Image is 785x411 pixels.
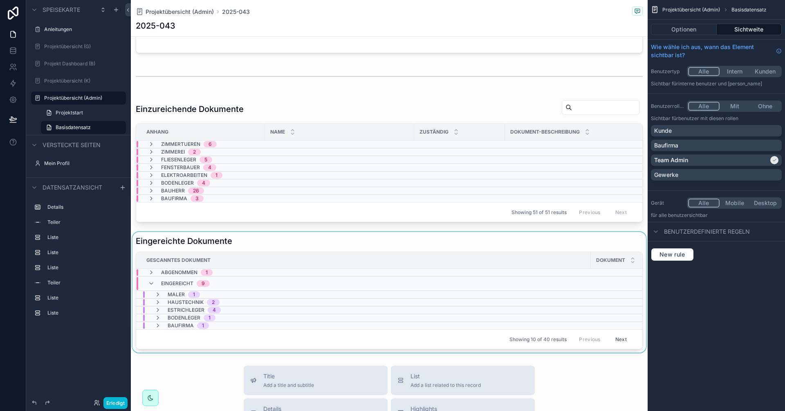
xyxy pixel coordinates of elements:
span: Name [270,129,285,135]
h1: 2025-043 [136,20,175,31]
font: Versteckte Seiten [43,141,101,148]
span: Bauherr [161,188,185,194]
font: Projekt Dashboard (B) [44,60,95,67]
font: Projektübersicht (Admin) [662,7,720,13]
div: 1 [215,172,218,179]
span: Add a title and subtitle [263,382,314,389]
span: Projektübersicht (Admin) [146,8,214,16]
font: interne Benutzer und [PERSON_NAME] [678,80,762,87]
a: Projekt Dashboard (B) [44,60,124,67]
font: Anleitungen [44,26,72,32]
span: Gescanntes Dokument [146,257,211,264]
a: Projektübersicht (K) [44,78,124,84]
a: 2025-043 [222,8,250,16]
p: Baufirma [654,141,678,150]
div: 1 [202,322,204,329]
button: New rule [651,248,694,261]
span: Title [263,372,314,380]
font: Optionen [671,26,696,33]
span: Haustechnik [168,299,204,306]
span: Showing 10 of 40 results [509,336,567,343]
a: Projektübersicht (Admin) [44,95,121,101]
span: Abgenommen [161,269,197,276]
span: Eingereicht [161,280,193,287]
font: Teiler [47,279,61,286]
font: Details [47,204,63,210]
a: Projektübersicht (G) [44,43,124,50]
font: Liste [47,249,58,255]
span: Fliesenleger [161,156,196,163]
font: Projektstart [56,109,83,116]
div: 1 [206,269,208,276]
font: Alle [698,199,709,206]
button: Erledigt [103,397,128,409]
p: Gewerke [654,171,678,179]
span: Baufirma [161,195,187,202]
div: 6 [209,141,212,147]
font: Wie wähle ich aus, wann das Element sichtbar ist? [651,43,754,58]
div: 1 [193,291,195,298]
span: Showing 51 of 51 results [511,209,567,216]
span: Fensterbauer [161,164,200,171]
button: ListAdd a list related to this record [391,366,535,395]
span: List [410,372,481,380]
font: Benutzerdefinierte Regeln [664,228,750,235]
button: Next [610,333,632,346]
div: 9 [202,280,205,287]
font: Ohne [758,103,772,109]
font: Desktop [754,199,777,206]
span: Dokument-Beschreibung [510,129,580,135]
font: Datensatzansicht [43,184,102,191]
a: Projektstart [41,106,126,119]
div: 1 [209,315,211,321]
p: Kunde [654,127,672,135]
span: Dokument [596,257,625,264]
font: Liste [47,310,58,316]
div: 2 [193,149,196,155]
font: Sichtbar für [651,80,678,87]
font: Basisdatensatz [731,7,767,13]
span: Baufirma [168,322,194,329]
font: Liste [47,295,58,301]
font: Projektübersicht (K) [44,78,90,84]
font: Speisekarte [43,6,80,13]
span: Bodenleger [161,180,194,186]
a: Mein Profil [44,160,124,167]
span: Anhang [146,129,168,135]
font: Benutzerrollen [651,103,685,109]
font: Projektübersicht (Admin) [44,95,102,101]
font: Projektübersicht (G) [44,43,91,49]
a: Projektübersicht (Admin) [136,8,214,16]
font: Kunden [755,68,776,75]
font: Für alle Benutzer [651,212,689,218]
div: 4 [202,180,205,186]
div: 2 [212,299,215,306]
div: 4 [213,307,216,313]
font: Benutzer mit diesen Rollen [678,115,738,121]
div: 4 [208,164,211,171]
div: scrollbarer Inhalt [26,197,131,328]
span: Zimmertueren [161,141,200,147]
div: 26 [193,188,199,194]
span: Bodenleger [168,315,200,321]
font: Gerät [651,200,664,206]
font: Sichtbar für [651,115,678,121]
font: Sichtweite [734,26,763,33]
font: Intern [727,68,742,75]
font: sichtbar [689,212,708,218]
font: Mobile [725,199,744,206]
span: Estrichleger [168,307,204,313]
span: Elektroarbeiten [161,172,207,179]
font: Mein Profil [44,160,70,166]
span: Zimmerei [161,149,185,155]
a: Wie wähle ich aus, wann das Element sichtbar ist? [651,43,782,59]
font: Teiler [47,219,61,225]
a: Anleitungen [44,26,124,33]
p: Team Admin [654,156,688,164]
span: New rule [656,251,689,258]
font: Basisdatensatz [56,124,91,130]
font: Liste [47,234,58,240]
span: Add a list related to this record [410,382,481,389]
font: Mit [730,103,739,109]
